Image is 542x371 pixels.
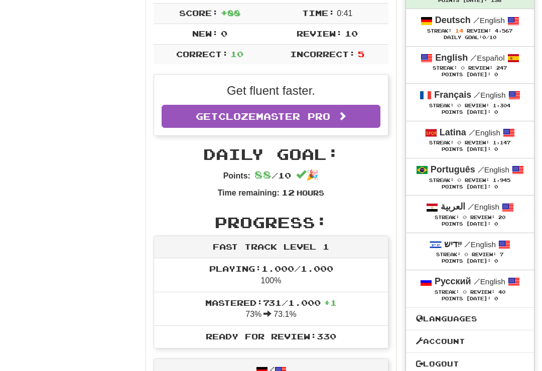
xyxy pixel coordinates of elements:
a: English /Español Streak: 0 Review: 247 Points [DATE]: 0 [406,47,534,84]
strong: Français [434,90,471,100]
span: Streak: [433,66,457,71]
a: Français /English Streak: 0 Review: 1,304 Points [DATE]: 0 [406,84,534,121]
span: / [473,16,480,25]
strong: English [435,53,468,63]
div: Points [DATE]: 0 [416,110,524,116]
span: Review: [465,178,489,183]
small: English [474,91,505,100]
a: ייִדיש /English Streak: 0 Review: 7 Points [DATE]: 0 [406,234,534,270]
span: / [469,128,475,137]
span: Review: [465,103,489,109]
strong: ייִדיש [444,240,462,250]
strong: Русский [435,277,471,287]
span: 0 [464,252,468,258]
strong: العربية [441,202,465,212]
span: Streak: [435,290,459,295]
span: Review: [472,252,496,258]
span: 0 [457,140,461,146]
span: 14 [455,28,463,34]
a: Português /English Streak: 0 Review: 1,945 Points [DATE]: 0 [406,159,534,196]
span: Streak: [435,215,459,221]
span: Streak: [429,140,454,146]
span: 1,147 [493,140,510,146]
small: English [469,129,500,137]
small: English [468,203,499,212]
span: Review: [470,215,495,221]
span: Streak: [429,103,454,109]
div: Points [DATE]: 0 [416,259,524,265]
strong: Português [431,165,475,175]
span: / [468,203,474,212]
div: Points [DATE]: 0 [416,147,524,153]
small: Español [470,54,504,63]
small: English [473,17,505,25]
span: Streak: [427,29,452,34]
span: / [478,165,484,174]
span: 4,567 [495,29,512,34]
span: Review: [470,290,495,295]
span: 40 [498,290,505,295]
a: Latina /English Streak: 0 Review: 1,147 Points [DATE]: 0 [406,122,534,158]
a: Account [406,335,534,348]
span: 1,945 [493,178,510,183]
span: / [474,277,480,286]
span: 20 [498,215,505,221]
a: Languages [406,313,534,326]
div: Points [DATE]: 0 [416,222,524,228]
span: 247 [496,66,507,71]
span: Review: [467,29,491,34]
span: 0 [457,177,461,183]
span: 0 [463,289,467,295]
a: العربية /English Streak: 0 Review: 20 Points [DATE]: 0 [406,196,534,233]
a: Русский /English Streak: 0 Review: 40 Points [DATE]: 0 [406,271,534,307]
a: Logout [406,358,534,371]
span: Streak: [436,252,461,258]
a: Deutsch /English Streak: 14 Review: 4,567 Daily Goal:0/10 [406,10,534,46]
div: Points [DATE]: 0 [416,296,524,303]
strong: Deutsch [435,16,471,26]
span: 0 [461,65,465,71]
div: Points [DATE]: 0 [416,72,524,79]
span: Streak: [429,178,454,183]
span: Review: [468,66,493,71]
span: / [464,240,471,249]
span: 0 [482,35,486,41]
strong: Latina [440,128,466,138]
span: 0 [457,103,461,109]
span: 7 [500,252,503,258]
span: 1,304 [493,103,510,109]
span: 0 [463,215,467,221]
span: / [474,91,480,100]
div: Points [DATE]: 0 [416,184,524,191]
span: Review: [465,140,489,146]
small: English [474,278,505,286]
span: / [470,54,477,63]
small: English [478,166,509,174]
div: Daily Goal: /10 [416,35,524,42]
small: English [464,241,496,249]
